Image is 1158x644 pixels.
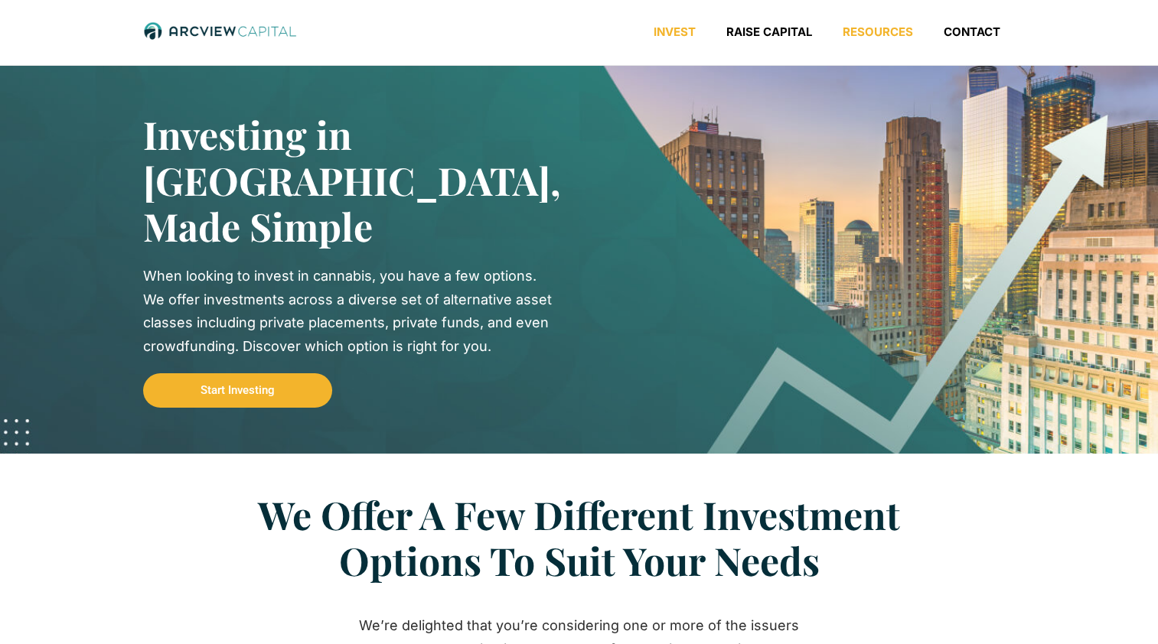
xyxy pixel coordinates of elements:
[143,112,533,249] h2: Investing in [GEOGRAPHIC_DATA], Made Simple
[827,24,928,40] a: Resources
[201,385,275,396] span: Start Investing
[143,373,332,408] a: Start Investing
[638,24,711,40] a: Invest
[204,492,954,584] h2: We Offer A Few Different Investment Options To Suit Your Needs
[928,24,1016,40] a: Contact
[711,24,827,40] a: Raise Capital
[143,265,556,358] div: When looking to invest in cannabis, you have a few options. We offer investments across a diverse...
